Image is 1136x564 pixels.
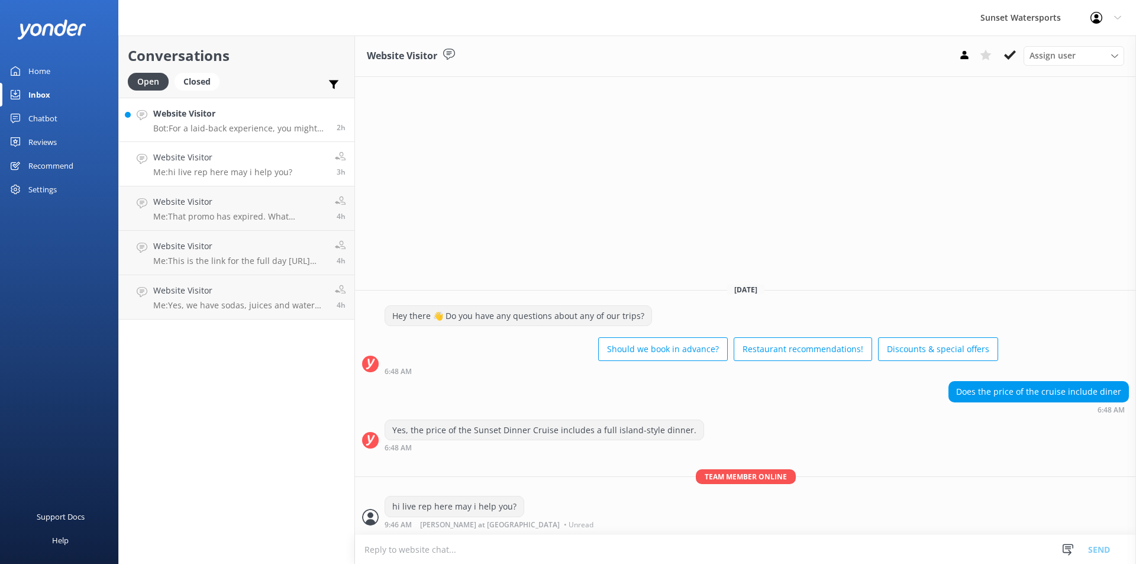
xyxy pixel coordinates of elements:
h4: Website Visitor [153,195,326,208]
div: 05:48am 14-Aug-2025 (UTC -05:00) America/Cancun [385,367,998,375]
div: Home [28,59,50,83]
a: Website VisitorMe:This is the link for the full day [URL][DOMAIN_NAME]4h [119,231,354,275]
span: Assign user [1029,49,1076,62]
h2: Conversations [128,44,346,67]
h4: Website Visitor [153,284,326,297]
div: Support Docs [37,505,85,528]
p: Me: This is the link for the full day [URL][DOMAIN_NAME] [153,256,326,266]
a: Closed [175,75,225,88]
div: hi live rep here may i help you? [385,497,524,517]
div: Open [128,73,169,91]
div: 08:46am 14-Aug-2025 (UTC -05:00) America/Cancun [385,520,596,528]
div: Inbox [28,83,50,107]
div: 05:48am 14-Aug-2025 (UTC -05:00) America/Cancun [948,405,1129,414]
span: 07:56am 14-Aug-2025 (UTC -05:00) America/Cancun [337,300,346,310]
span: 07:59am 14-Aug-2025 (UTC -05:00) America/Cancun [337,256,346,266]
a: Website VisitorMe:Yes, we have sodas, juices and water available on all of our tours.4h [119,275,354,320]
div: Yes, the price of the Sunset Dinner Cruise includes a full island-style dinner. [385,420,703,440]
h3: Website Visitor [367,49,437,64]
strong: 6:48 AM [385,368,412,375]
div: Recommend [28,154,73,178]
div: Does the price of the cruise include diner [949,382,1128,402]
div: Chatbot [28,107,57,130]
span: Team member online [696,469,796,484]
div: Settings [28,178,57,201]
span: 08:46am 14-Aug-2025 (UTC -05:00) America/Cancun [337,167,346,177]
span: 09:20am 14-Aug-2025 (UTC -05:00) America/Cancun [337,123,346,133]
button: Should we book in advance? [598,337,728,361]
h4: Website Visitor [153,151,292,164]
div: Hey there 👋 Do you have any questions about any of our trips? [385,306,651,326]
button: Restaurant recommendations! [734,337,872,361]
span: [PERSON_NAME] at [GEOGRAPHIC_DATA] [420,521,560,528]
div: Closed [175,73,220,91]
div: Help [52,528,69,552]
strong: 6:48 AM [385,444,412,452]
button: Discounts & special offers [878,337,998,361]
div: 05:48am 14-Aug-2025 (UTC -05:00) America/Cancun [385,443,704,452]
h4: Website Visitor [153,240,326,253]
span: • Unread [564,521,593,528]
a: Open [128,75,175,88]
h4: Website Visitor [153,107,328,120]
p: Me: hi live rep here may i help you? [153,167,292,178]
span: [DATE] [727,285,764,295]
div: Reviews [28,130,57,154]
a: Website VisitorMe:hi live rep here may i help you?3h [119,142,354,186]
p: Me: That promo has expired. What excursion are you trying to book? [153,211,326,222]
p: Bot: For a laid-back experience, you might consider the Happy Hour Sandbar Charter, which include... [153,123,328,134]
img: yonder-white-logo.png [18,20,86,39]
a: Website VisitorBot:For a laid-back experience, you might consider the Happy Hour Sandbar Charter,... [119,98,354,142]
div: Assign User [1024,46,1124,65]
p: Me: Yes, we have sodas, juices and water available on all of our tours. [153,300,326,311]
a: Website VisitorMe:That promo has expired. What excursion are you trying to book?4h [119,186,354,231]
strong: 6:48 AM [1098,407,1125,414]
strong: 9:46 AM [385,521,412,528]
span: 08:08am 14-Aug-2025 (UTC -05:00) America/Cancun [337,211,346,221]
